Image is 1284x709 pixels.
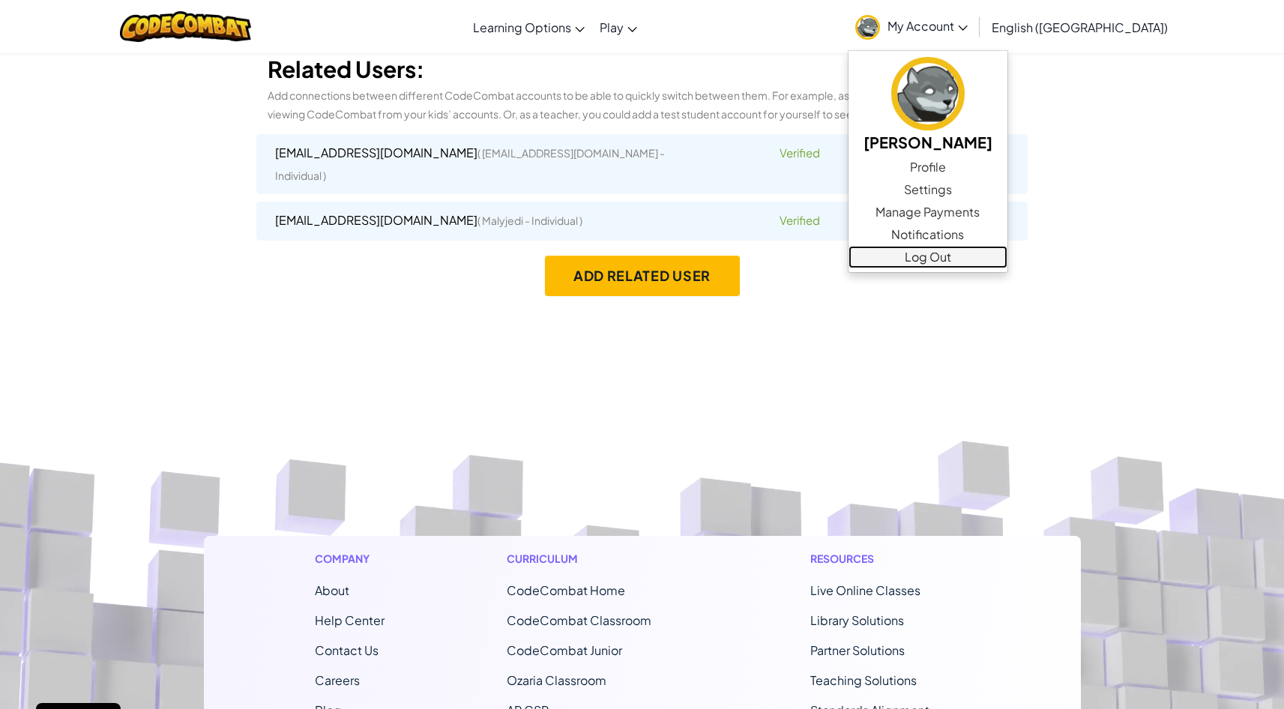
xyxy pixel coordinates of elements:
a: My Account [848,3,975,50]
span: ( Malyjedi - Individual ) [477,214,582,227]
a: Profile [849,156,1007,178]
a: About [315,582,349,598]
a: Teaching Solutions [810,672,917,688]
a: Help Center [315,612,385,628]
a: Learning Options [465,7,592,47]
a: CodeCombat Classroom [507,612,651,628]
span: Contact Us [315,642,379,658]
a: Library Solutions [810,612,904,628]
img: avatar [855,15,880,40]
a: [PERSON_NAME] [849,55,1007,156]
h1: Company [315,551,385,567]
span: Notifications [891,226,964,244]
a: Log Out [849,246,1007,268]
div: [EMAIL_ADDRESS][DOMAIN_NAME] [275,142,693,187]
a: Partner Solutions [810,642,905,658]
img: CodeCombat logo [120,11,251,42]
span: My Account [887,18,968,34]
h1: Resources [810,551,970,567]
a: Play [592,7,645,47]
a: Live Online Classes [810,582,920,598]
span: Play [600,19,624,35]
span: English ([GEOGRAPHIC_DATA]) [992,19,1168,35]
button: Add Related User [545,256,740,296]
div: Verified [717,209,883,231]
span: Learning Options [473,19,571,35]
img: avatar [891,57,965,130]
div: [EMAIL_ADDRESS][DOMAIN_NAME] [275,209,693,232]
h3: Related Users: [268,52,1016,86]
a: Ozaria Classroom [507,672,606,688]
a: Notifications [849,223,1007,246]
p: Add connections between different CodeCombat accounts to be able to quickly switch between them. ... [268,86,1016,124]
span: CodeCombat Home [507,582,625,598]
a: CodeCombat Junior [507,642,622,658]
a: Manage Payments [849,201,1007,223]
h5: [PERSON_NAME] [863,130,992,154]
h1: Curriculum [507,551,688,567]
div: Verified [717,142,883,163]
a: English ([GEOGRAPHIC_DATA]) [984,7,1175,47]
a: Careers [315,672,360,688]
a: Settings [849,178,1007,201]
